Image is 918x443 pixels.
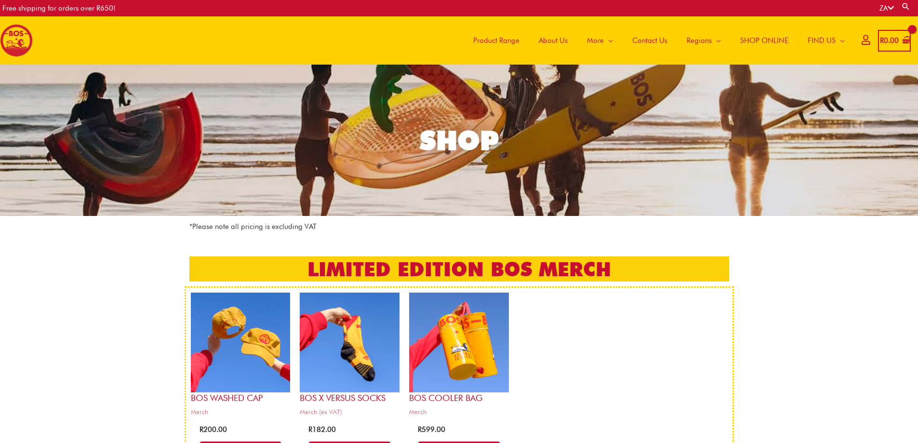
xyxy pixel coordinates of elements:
span: R [200,425,203,434]
span: FIND US [808,26,836,55]
span: R [308,425,312,434]
p: *Please note all pricing is excluding VAT [189,221,729,233]
a: About Us [529,16,577,65]
a: Search button [901,2,911,11]
span: About Us [539,26,568,55]
a: BOS Cooler bagMerch [409,293,509,419]
div: SHOP [420,127,499,154]
img: bos cooler bag [409,293,509,392]
a: Contact Us [623,16,677,65]
span: Product Range [473,26,519,55]
a: More [577,16,623,65]
bdi: 0.00 [880,36,899,45]
a: BOS Washed CapMerch [191,293,291,419]
span: More [587,26,604,55]
h2: BOS Cooler bag [409,392,509,403]
nav: Site Navigation [456,16,854,65]
span: R [418,425,422,434]
img: bos cap [191,293,291,392]
span: SHOP ONLINE [740,26,788,55]
a: View Shopping Cart, empty [878,30,911,52]
h2: LIMITED EDITION BOS MERCH [189,256,729,282]
bdi: 200.00 [200,425,227,434]
a: BOS x Versus SocksMerch (ex VAT) [300,293,399,419]
span: Regions [687,26,712,55]
span: Contact Us [632,26,667,55]
img: bos x versus socks [300,293,399,392]
span: Merch (ex VAT) [300,408,399,416]
h2: BOS x Versus Socks [300,392,399,403]
a: Regions [677,16,731,65]
a: ZA [879,4,894,13]
span: Merch [409,408,509,416]
a: SHOP ONLINE [731,16,798,65]
bdi: 182.00 [308,425,336,434]
bdi: 599.00 [418,425,445,434]
h2: BOS Washed Cap [191,392,291,403]
span: Merch [191,408,291,416]
a: Product Range [464,16,529,65]
span: R [880,36,884,45]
